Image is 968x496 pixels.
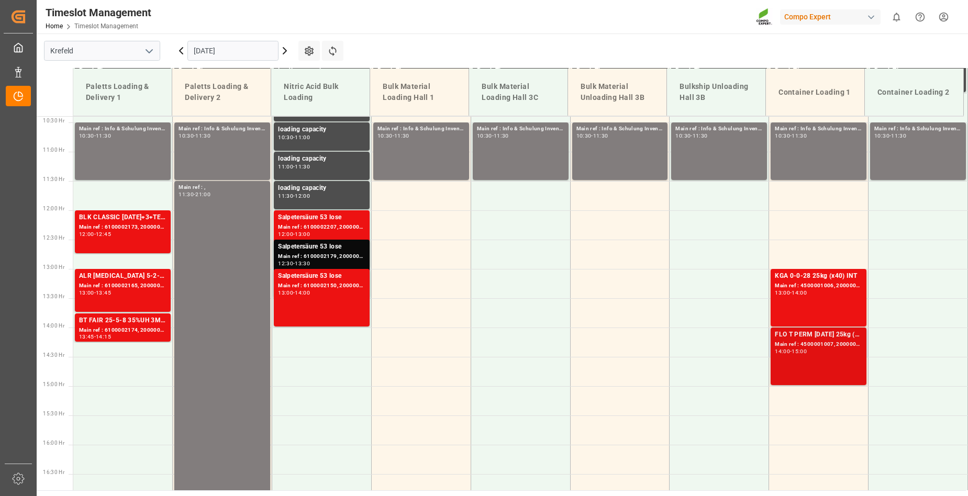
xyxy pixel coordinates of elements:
[278,154,365,164] div: loading capacity
[278,212,365,223] div: Salpetersäure 53 lose
[874,125,962,133] div: Main ref : Info & Schulung Inventur,
[278,242,365,252] div: Salpetersäure 53 lose
[278,271,365,281] div: Salpetersäure 53 lose
[780,9,881,25] div: Compo Expert
[94,290,96,295] div: -
[79,326,166,335] div: Main ref : 6100002174, 2000000899
[675,125,763,133] div: Main ref : Info & Schulung Inventur,
[477,77,559,107] div: Bulk Material Loading Hall 3C
[43,440,64,446] span: 16:00 Hr
[43,206,64,211] span: 12:00 Hr
[187,41,279,61] input: DD.MM.YYYY
[293,194,295,198] div: -
[194,192,195,197] div: -
[43,264,64,270] span: 13:00 Hr
[790,133,792,138] div: -
[46,5,151,20] div: Timeslot Management
[278,164,293,169] div: 11:00
[79,271,166,281] div: ALR [MEDICAL_DATA] 5-2-5 25kg (x40) FRBT FAIR 25-5-8 35%UH 3M 25kg (x40) INT
[775,125,862,133] div: Main ref : Info & Schulung Inventur,
[179,133,194,138] div: 10:30
[775,349,790,354] div: 14:00
[280,77,361,107] div: Nitric Acid Bulk Loading
[377,133,393,138] div: 10:30
[278,252,365,261] div: Main ref : 6100002179, 2000001695
[576,125,664,133] div: Main ref : Info & Schulung Inventur,
[889,133,891,138] div: -
[278,290,293,295] div: 13:00
[79,281,166,290] div: Main ref : 6100002165, 2000000743
[775,281,862,290] div: Main ref : 4500001006, 2000001046
[278,223,365,232] div: Main ref : 6100002207, 2000001730
[79,223,166,232] div: Main ref : 6100002173, 2000000794;2000001288 2000000794
[43,352,64,358] span: 14:30 Hr
[278,194,293,198] div: 11:30
[194,133,195,138] div: -
[94,334,96,339] div: -
[393,133,394,138] div: -
[891,133,906,138] div: 11:30
[780,7,885,27] button: Compo Expert
[792,133,807,138] div: 11:30
[377,125,465,133] div: Main ref : Info & Schulung Inventur,
[774,83,856,102] div: Container Loading 1
[756,8,773,26] img: Screenshot%202023-09-29%20at%2010.02.21.png_1712312052.png
[293,164,295,169] div: -
[278,183,365,194] div: loading capacity
[293,290,295,295] div: -
[693,133,708,138] div: 11:30
[790,349,792,354] div: -
[181,77,262,107] div: Paletts Loading & Delivery 2
[94,232,96,236] div: -
[44,41,160,61] input: Type to search/select
[675,77,757,107] div: Bulkship Unloading Hall 3B
[293,261,295,266] div: -
[293,232,295,236] div: -
[96,232,111,236] div: 12:45
[46,22,63,30] a: Home
[79,290,94,295] div: 13:00
[591,133,593,138] div: -
[691,133,692,138] div: -
[775,330,862,340] div: FLO T PERM [DATE] 25kg (x42) INT
[79,125,166,133] div: Main ref : Info & Schulung Inventur,
[494,133,509,138] div: 11:30
[278,135,293,140] div: 10:30
[790,290,792,295] div: -
[295,194,310,198] div: 12:00
[908,5,932,29] button: Help Center
[79,315,166,326] div: BT FAIR 25-5-8 35%UH 3M 25kg (x40) INTFET 6-0-12 KR 25kgx40 DE,AT,[GEOGRAPHIC_DATA],ES,ITFLO T CL...
[775,271,862,281] div: KGA 0-0-28 25kg (x40) INT
[295,164,310,169] div: 11:30
[278,281,365,290] div: Main ref : 6100002150, 2000001674
[394,133,409,138] div: 11:30
[576,77,658,107] div: Bulk Material Unloading Hall 3B
[593,133,608,138] div: 11:30
[179,192,194,197] div: 11:30
[43,381,64,387] span: 15:00 Hr
[96,133,111,138] div: 11:30
[792,290,807,295] div: 14:00
[43,294,64,299] span: 13:30 Hr
[477,125,564,133] div: Main ref : Info & Schulung Inventur,
[96,334,111,339] div: 14:15
[141,43,157,59] button: open menu
[43,323,64,329] span: 14:00 Hr
[195,192,210,197] div: 21:00
[874,133,889,138] div: 10:30
[873,83,955,102] div: Container Loading 2
[295,290,310,295] div: 14:00
[775,133,790,138] div: 10:30
[576,133,592,138] div: 10:30
[792,349,807,354] div: 15:00
[195,133,210,138] div: 11:30
[79,232,94,236] div: 12:00
[379,77,460,107] div: Bulk Material Loading Hall 1
[295,232,310,236] div: 13:00
[43,411,64,416] span: 15:30 Hr
[43,118,64,123] span: 10:30 Hr
[477,133,492,138] div: 10:30
[278,261,293,266] div: 12:30
[775,290,790,295] div: 13:00
[295,135,310,140] div: 11:00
